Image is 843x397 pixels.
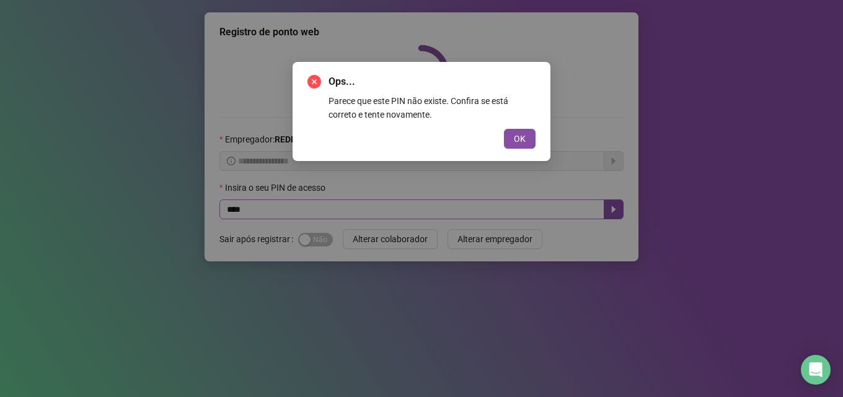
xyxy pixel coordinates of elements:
[329,74,536,89] span: Ops...
[329,94,536,121] div: Parece que este PIN não existe. Confira se está correto e tente novamente.
[514,132,526,146] span: OK
[504,129,536,149] button: OK
[307,75,321,89] span: close-circle
[801,355,831,385] div: Open Intercom Messenger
